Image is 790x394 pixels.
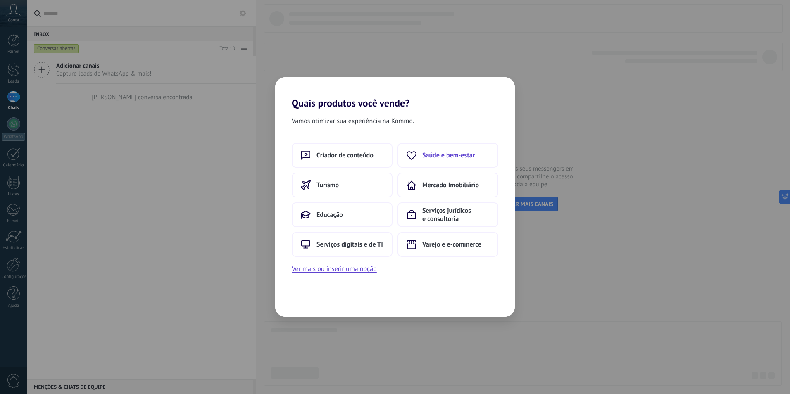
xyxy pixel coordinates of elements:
[397,143,498,168] button: Saúde e bem-estar
[316,240,383,249] span: Serviços digitais e de TI
[316,181,339,189] span: Turismo
[292,202,393,227] button: Educação
[316,151,374,159] span: Criador de conteúdo
[422,151,475,159] span: Saúde e bem-estar
[397,173,498,197] button: Mercado Imobiliário
[292,173,393,197] button: Turismo
[292,263,377,274] button: Ver mais ou inserir uma opção
[316,211,343,219] span: Educação
[422,240,481,249] span: Varejo e e-commerce
[397,202,498,227] button: Serviços jurídicos e consultoria
[292,116,414,126] span: Vamos otimizar sua experiência na Kommo.
[397,232,498,257] button: Varejo e e-commerce
[422,206,489,223] span: Serviços jurídicos e consultoria
[292,143,393,168] button: Criador de conteúdo
[275,77,515,109] h2: Quais produtos você vende?
[422,181,479,189] span: Mercado Imobiliário
[292,232,393,257] button: Serviços digitais e de TI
